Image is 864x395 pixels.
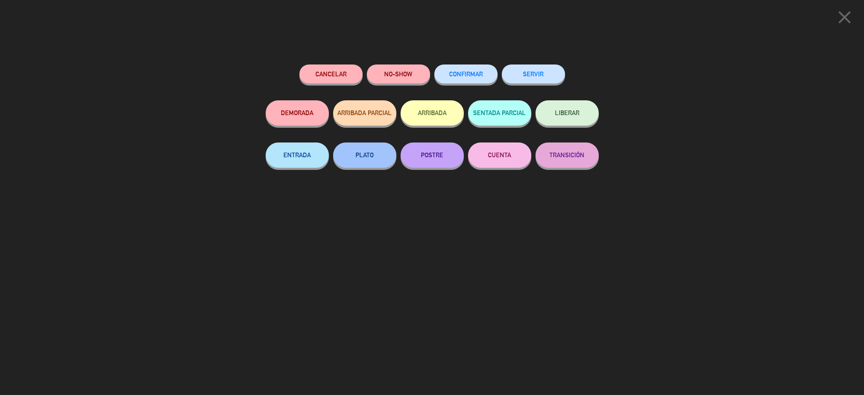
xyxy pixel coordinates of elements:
[536,142,599,168] button: TRANSICIÓN
[449,70,483,78] span: CONFIRMAR
[367,64,430,83] button: NO-SHOW
[337,109,392,116] span: ARRIBADA PARCIAL
[834,7,855,28] i: close
[299,64,363,83] button: Cancelar
[555,109,579,116] span: LIBERAR
[333,142,396,168] button: PLATO
[502,64,565,83] button: SERVIR
[434,64,498,83] button: CONFIRMAR
[401,100,464,126] button: ARRIBADA
[468,100,531,126] button: SENTADA PARCIAL
[468,142,531,168] button: CUENTA
[536,100,599,126] button: LIBERAR
[832,6,858,31] button: close
[266,100,329,126] button: DEMORADA
[333,100,396,126] button: ARRIBADA PARCIAL
[266,142,329,168] button: ENTRADA
[401,142,464,168] button: POSTRE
